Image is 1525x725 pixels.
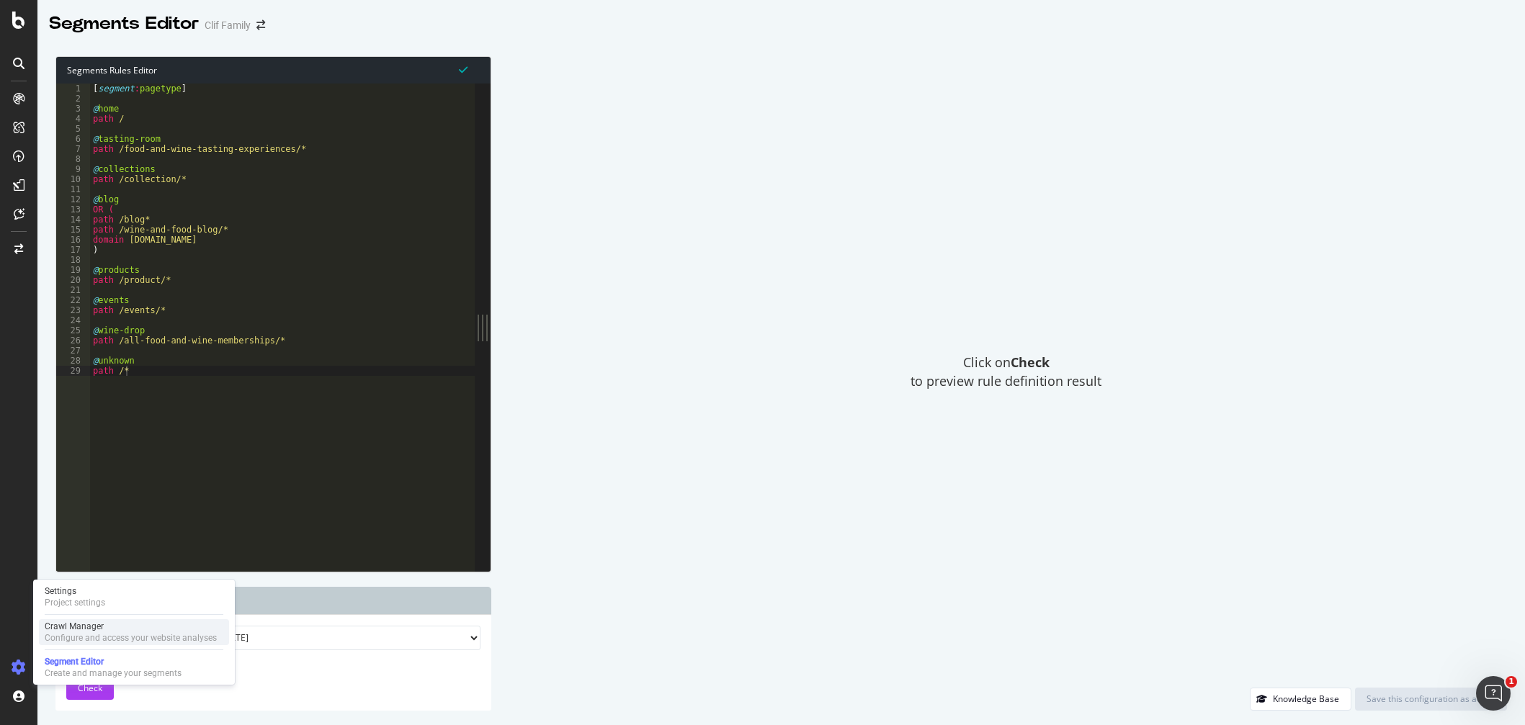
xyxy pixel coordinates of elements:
[45,632,217,644] div: Configure and access your website analyses
[45,585,105,597] div: Settings
[56,154,90,164] div: 8
[56,255,90,265] div: 18
[56,336,90,346] div: 26
[459,63,468,76] span: Syntax is valid
[56,164,90,174] div: 9
[56,305,90,315] div: 23
[56,174,90,184] div: 10
[256,20,265,30] div: arrow-right-arrow-left
[1506,676,1517,688] span: 1
[56,215,90,225] div: 14
[56,275,90,285] div: 20
[56,114,90,124] div: 4
[49,12,199,36] div: Segments Editor
[56,356,90,366] div: 28
[1355,688,1507,711] button: Save this configuration as active
[56,346,90,356] div: 27
[56,315,90,325] div: 24
[56,325,90,336] div: 25
[1250,688,1351,711] button: Knowledge Base
[1250,693,1351,705] a: Knowledge Base
[56,235,90,245] div: 16
[56,57,491,84] div: Segments Rules Editor
[56,184,90,194] div: 11
[56,124,90,134] div: 5
[1367,693,1495,705] div: Save this configuration as active
[1476,676,1511,711] iframe: Intercom live chat
[56,245,90,255] div: 17
[56,84,90,94] div: 1
[55,657,470,670] div: Show Advanced Settings
[56,225,90,235] div: 15
[66,677,114,700] button: Check
[45,667,182,679] div: Create and manage your segments
[56,366,90,376] div: 29
[39,654,229,680] a: Segment EditorCreate and manage your segments
[56,134,90,144] div: 6
[56,104,90,114] div: 3
[56,265,90,275] div: 19
[56,204,90,215] div: 13
[911,354,1101,390] span: Click on to preview rule definition result
[56,144,90,154] div: 7
[1273,693,1339,705] div: Knowledge Base
[45,621,217,632] div: Crawl Manager
[39,584,229,610] a: SettingsProject settings
[56,295,90,305] div: 22
[45,656,182,667] div: Segment Editor
[78,682,102,694] span: Check
[56,94,90,104] div: 2
[205,18,251,32] div: Clif Family
[45,597,105,608] div: Project settings
[56,194,90,204] div: 12
[39,619,229,645] a: Crawl ManagerConfigure and access your website analyses
[1011,354,1050,371] strong: Check
[56,285,90,295] div: 21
